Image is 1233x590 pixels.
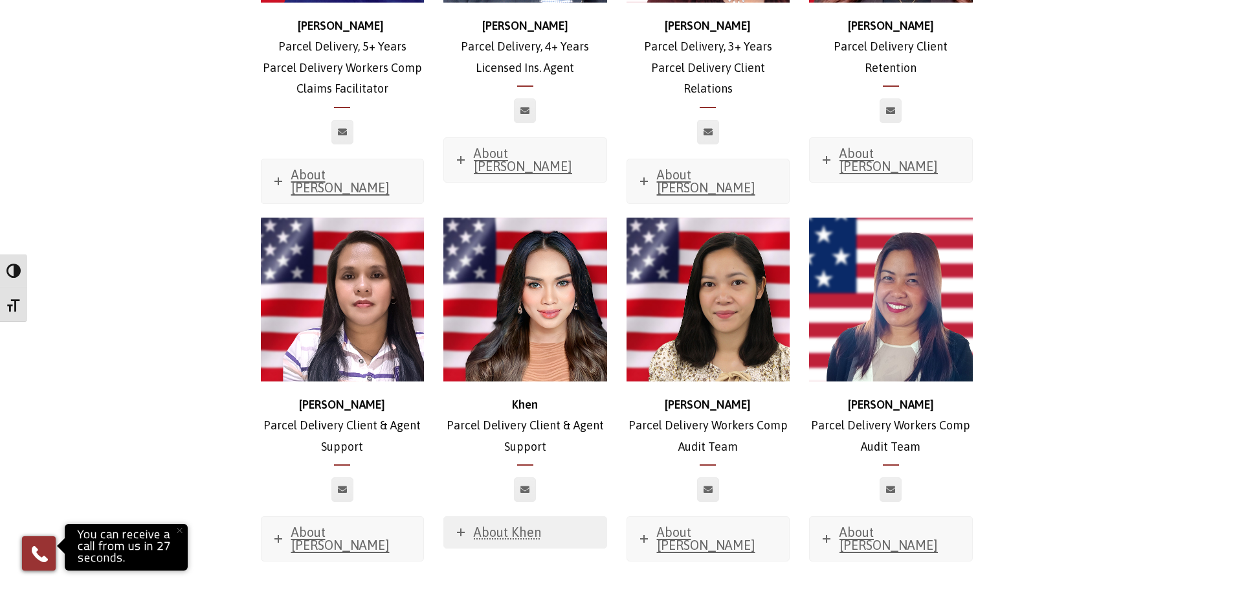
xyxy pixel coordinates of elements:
a: About [PERSON_NAME] [810,517,972,561]
strong: [PERSON_NAME] [482,19,568,32]
p: Parcel Delivery Client Retention [809,16,973,78]
span: About Khen [474,525,541,539]
span: About [PERSON_NAME] [657,525,755,552]
p: Parcel Delivery Workers Comp Audit Team [627,394,790,457]
span: About [PERSON_NAME] [291,167,390,195]
p: Parcel Delivery Client & Agent Support [443,394,607,457]
a: About [PERSON_NAME] [261,159,424,203]
p: Parcel Delivery Workers Comp Audit Team [809,394,973,457]
img: Dee_500x500 [261,218,425,381]
span: About [PERSON_NAME] [291,525,390,552]
p: Parcel Delivery, 3+ Years Parcel Delivery Client Relations [627,16,790,100]
span: About [PERSON_NAME] [839,146,938,174]
p: Parcel Delivery, 4+ Years Licensed Ins. Agent [443,16,607,78]
img: berna [809,218,973,381]
button: Close [165,516,194,545]
p: Parcel Delivery Client & Agent Support [261,394,425,457]
a: About [PERSON_NAME] [627,159,790,203]
a: About [PERSON_NAME] [627,517,790,561]
strong: [PERSON_NAME] [848,19,934,32]
a: About Khen [444,517,606,548]
img: Phone icon [29,543,50,564]
p: Parcel Delivery, 5+ Years Parcel Delivery Workers Comp Claims Facilitator [261,16,425,100]
strong: [PERSON_NAME] [665,398,751,411]
strong: Khen [512,398,538,411]
span: About [PERSON_NAME] [839,525,938,552]
a: About [PERSON_NAME] [261,517,424,561]
p: You can receive a call from us in 27 seconds. [68,527,184,567]
strong: [PERSON_NAME] [298,19,384,32]
span: About [PERSON_NAME] [474,146,572,174]
strong: [PERSON_NAME] [665,19,751,32]
a: About [PERSON_NAME] [810,138,972,182]
img: Chanie_headshot_500x500 [627,218,790,381]
span: About [PERSON_NAME] [657,167,755,195]
b: [PERSON_NAME] [299,398,385,411]
a: About [PERSON_NAME] [444,138,606,182]
img: Khen_500x500 [443,218,607,381]
strong: [PERSON_NAME] [848,398,934,411]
